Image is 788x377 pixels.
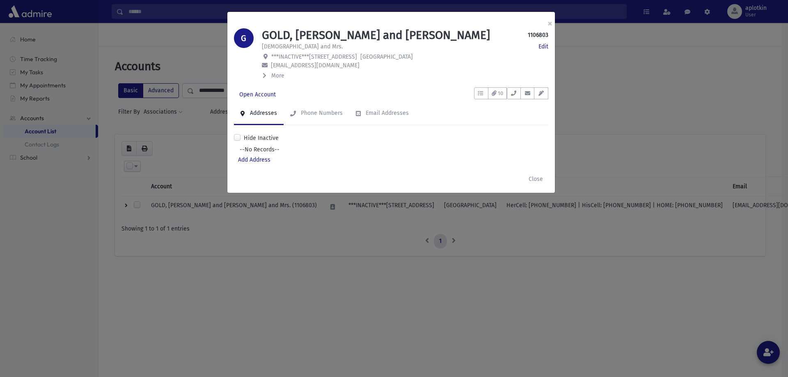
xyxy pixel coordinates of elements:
a: Addresses [234,102,284,125]
button: More [262,71,285,80]
div: Email Addresses [364,110,409,117]
a: Edit [538,42,548,51]
a: Email Addresses [349,102,415,125]
span: 10 [498,89,503,98]
button: Close [523,171,548,186]
span: [EMAIL_ADDRESS][DOMAIN_NAME] [271,62,360,69]
div: Addresses [248,110,277,117]
span: ***INACTIVE***[STREET_ADDRESS] [271,53,357,60]
a: Open Account [234,87,281,102]
h1: GOLD, [PERSON_NAME] and [PERSON_NAME] [262,28,490,42]
a: Phone Numbers [284,102,349,125]
span: --No Records-- [240,145,543,154]
span: More [271,72,284,79]
button: × [541,12,559,35]
div: Phone Numbers [299,110,343,117]
span: [GEOGRAPHIC_DATA] [360,53,413,60]
label: Hide Inactive [244,134,279,142]
strong: 1106803 [528,31,548,39]
p: [DEMOGRAPHIC_DATA] and Mrs. [262,42,343,51]
button: 10 [488,87,507,99]
div: G [234,28,254,48]
a: Add Address [238,156,270,163]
